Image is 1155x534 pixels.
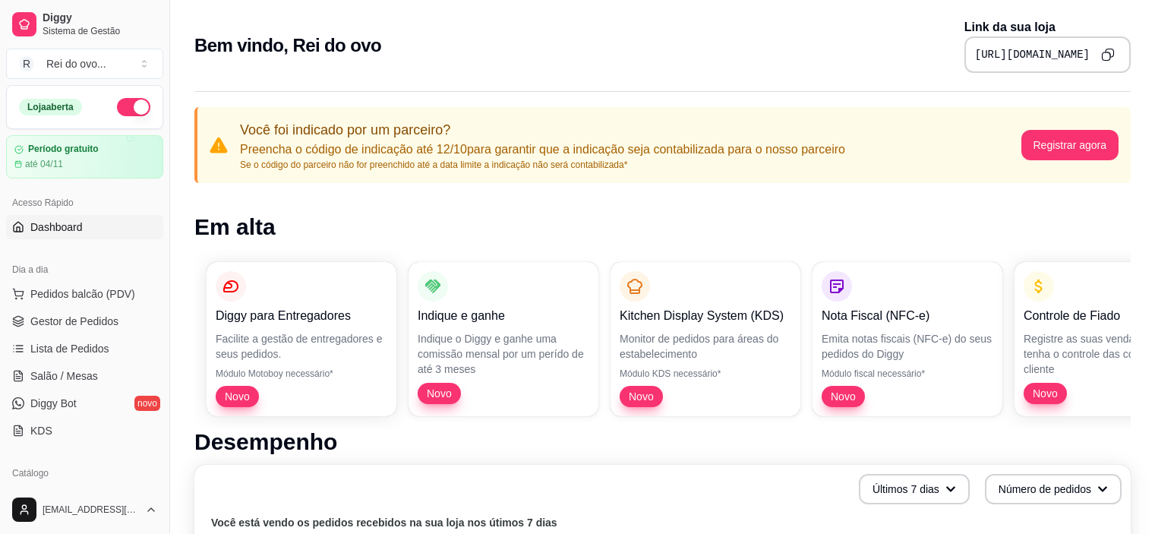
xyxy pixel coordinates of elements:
span: Sistema de Gestão [43,25,157,37]
a: Dashboard [6,215,163,239]
span: [EMAIL_ADDRESS][DOMAIN_NAME] [43,504,139,516]
a: Salão / Mesas [6,364,163,388]
article: Período gratuito [28,144,99,155]
p: Diggy para Entregadores [216,307,387,325]
a: Lista de Pedidos [6,337,163,361]
button: Nota Fiscal (NFC-e)Emita notas fiscais (NFC-e) do seus pedidos do DiggyMódulo fiscal necessário*Novo [813,262,1002,416]
a: Gestor de Pedidos [6,309,163,333]
button: Alterar Status [117,98,150,116]
span: Dashboard [30,220,83,235]
button: Pedidos balcão (PDV) [6,282,163,306]
span: Salão / Mesas [30,368,98,384]
div: Catálogo [6,461,163,485]
article: até 04/11 [25,158,63,170]
button: Registrar agora [1021,130,1119,160]
p: Se o código do parceiro não for preenchido até a data limite a indicação não será contabilizada* [240,159,845,171]
button: Copy to clipboard [1096,43,1120,67]
span: Novo [421,386,458,401]
h2: Bem vindo, Rei do ovo [194,33,381,58]
p: Módulo fiscal necessário* [822,368,993,380]
p: Módulo KDS necessário* [620,368,791,380]
a: Diggy Botnovo [6,391,163,416]
span: Novo [623,389,660,404]
span: Gestor de Pedidos [30,314,118,329]
div: Rei do ovo ... [46,56,106,71]
p: Link da sua loja [964,18,1131,36]
p: Preencha o código de indicação até 12/10 para garantir que a indicação seja contabilizada para o ... [240,141,845,159]
p: Módulo Motoboy necessário* [216,368,387,380]
div: Acesso Rápido [6,191,163,215]
span: KDS [30,423,52,438]
text: Você está vendo os pedidos recebidos na sua loja nos útimos 7 dias [211,517,557,529]
p: Você foi indicado por um parceiro? [240,119,845,141]
p: Emita notas fiscais (NFC-e) do seus pedidos do Diggy [822,331,993,362]
span: R [19,56,34,71]
span: Diggy [43,11,157,25]
span: Diggy Bot [30,396,77,411]
button: Últimos 7 dias [859,474,970,504]
a: KDS [6,419,163,443]
p: Nota Fiscal (NFC-e) [822,307,993,325]
p: Monitor de pedidos para áreas do estabelecimento [620,331,791,362]
p: Facilite a gestão de entregadores e seus pedidos. [216,331,387,362]
span: Lista de Pedidos [30,341,109,356]
pre: [URL][DOMAIN_NAME] [975,47,1090,62]
button: Kitchen Display System (KDS)Monitor de pedidos para áreas do estabelecimentoMódulo KDS necessário... [611,262,800,416]
div: Loja aberta [19,99,82,115]
button: Diggy para EntregadoresFacilite a gestão de entregadores e seus pedidos.Módulo Motoboy necessário... [207,262,396,416]
span: Novo [825,389,862,404]
p: Indique o Diggy e ganhe uma comissão mensal por um perído de até 3 meses [418,331,589,377]
button: Select a team [6,49,163,79]
p: Indique e ganhe [418,307,589,325]
a: Período gratuitoaté 04/11 [6,135,163,179]
a: DiggySistema de Gestão [6,6,163,43]
p: Kitchen Display System (KDS) [620,307,791,325]
button: Indique e ganheIndique o Diggy e ganhe uma comissão mensal por um perído de até 3 mesesNovo [409,262,598,416]
span: Novo [1027,386,1064,401]
button: Número de pedidos [985,474,1122,504]
h1: Em alta [194,213,1131,241]
h1: Desempenho [194,428,1131,456]
button: [EMAIL_ADDRESS][DOMAIN_NAME] [6,491,163,528]
span: Novo [219,389,256,404]
div: Dia a dia [6,258,163,282]
span: Pedidos balcão (PDV) [30,286,135,302]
